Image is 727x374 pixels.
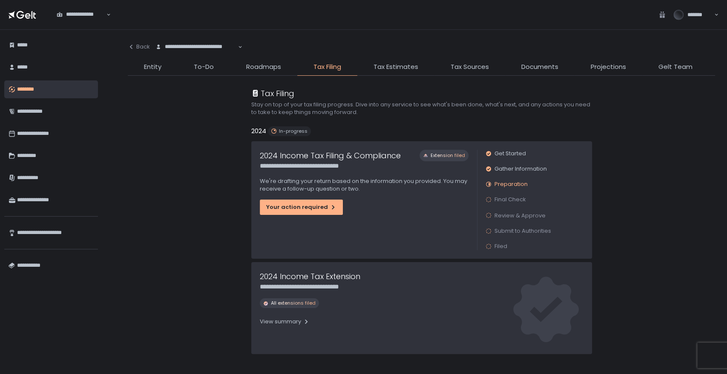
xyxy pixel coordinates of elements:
span: Preparation [494,180,528,188]
span: All extensions filed [271,300,316,306]
div: Search for option [51,6,111,24]
div: Search for option [150,38,242,56]
span: Entity [144,62,161,72]
span: Tax Filing [313,62,341,72]
span: Documents [521,62,558,72]
span: To-Do [194,62,214,72]
span: In-progress [279,128,307,134]
input: Search for option [155,51,237,59]
span: Get Started [494,150,526,157]
span: Tax Sources [451,62,489,72]
span: Roadmaps [246,62,281,72]
h1: 2024 Income Tax Filing & Compliance [260,150,401,161]
h1: 2024 Income Tax Extension [260,271,360,282]
p: We're drafting your return based on the information you provided. You may receive a follow-up que... [260,177,468,193]
span: Gelt Team [658,62,693,72]
div: View summary [260,318,310,325]
span: Projections [591,62,626,72]
input: Search for option [57,18,106,27]
span: Submit to Authorities [494,227,551,235]
h2: 2024 [251,126,266,136]
span: Review & Approve [494,211,546,220]
span: Filed [494,243,507,250]
h2: Stay on top of your tax filing progress. Dive into any service to see what's been done, what's ne... [251,101,592,116]
span: Extension filed [431,152,465,159]
button: View summary [260,315,310,328]
span: Final Check [494,196,526,203]
button: Back [128,38,150,55]
div: Tax Filing [251,88,294,99]
div: Back [128,43,150,51]
span: Tax Estimates [374,62,418,72]
div: Your action required [266,203,336,211]
button: Your action required [260,200,343,215]
span: Gather Information [494,165,547,173]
